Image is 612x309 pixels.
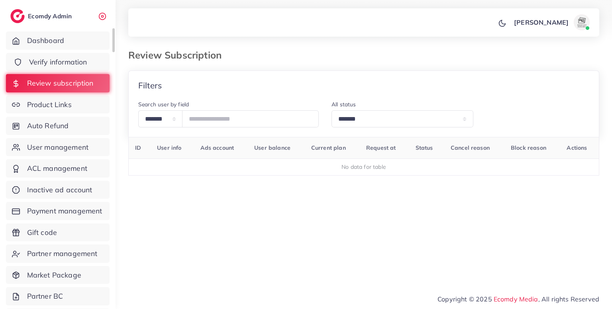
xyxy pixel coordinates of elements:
[138,100,189,108] label: Search user by field
[567,144,587,151] span: Actions
[574,14,590,30] img: avatar
[6,159,110,178] a: ACL management
[514,18,569,27] p: [PERSON_NAME]
[538,294,599,304] span: , All rights Reserved
[27,270,81,280] span: Market Package
[366,144,396,151] span: Request at
[135,144,141,151] span: ID
[6,202,110,220] a: Payment management
[10,9,74,23] a: logoEcomdy Admin
[27,185,92,195] span: Inactive ad account
[6,74,110,92] a: Review subscription
[133,163,595,171] div: No data for table
[6,138,110,156] a: User management
[6,31,110,50] a: Dashboard
[27,121,69,131] span: Auto Refund
[331,100,356,108] label: All status
[27,163,87,174] span: ACL management
[6,53,110,71] a: Verify information
[29,57,87,67] span: Verify information
[254,144,290,151] span: User balance
[27,248,98,259] span: Partner management
[27,142,88,153] span: User management
[6,181,110,199] a: Inactive ad account
[6,244,110,263] a: Partner management
[311,144,346,151] span: Current plan
[6,266,110,284] a: Market Package
[10,9,25,23] img: logo
[27,227,57,238] span: Gift code
[138,80,162,90] h4: Filters
[27,78,94,88] span: Review subscription
[6,223,110,242] a: Gift code
[200,144,234,151] span: Ads account
[416,144,433,151] span: Status
[27,206,102,216] span: Payment management
[6,96,110,114] a: Product Links
[6,287,110,305] a: Partner BC
[511,144,546,151] span: Block reason
[6,117,110,135] a: Auto Refund
[157,144,181,151] span: User info
[494,295,538,303] a: Ecomdy Media
[27,35,64,46] span: Dashboard
[451,144,490,151] span: Cancel reason
[28,12,74,20] h2: Ecomdy Admin
[27,100,72,110] span: Product Links
[27,291,63,301] span: Partner BC
[510,14,593,30] a: [PERSON_NAME]avatar
[437,294,599,304] span: Copyright © 2025
[128,49,228,61] h3: Review Subscription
